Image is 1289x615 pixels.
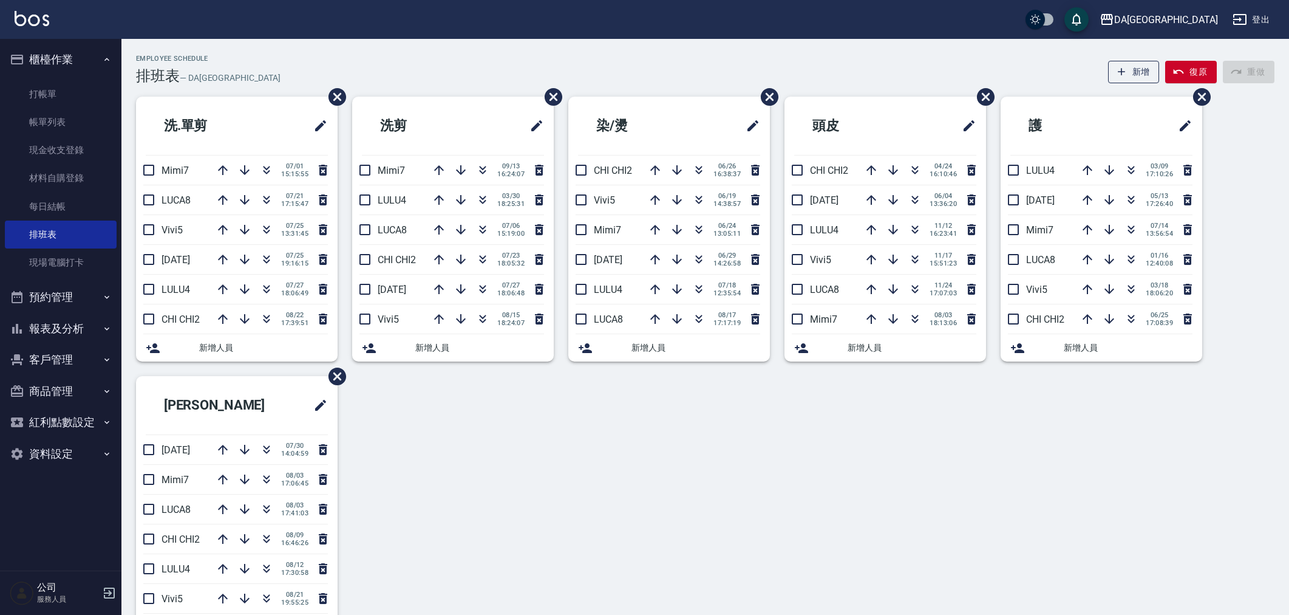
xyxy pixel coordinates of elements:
span: LULU4 [594,284,622,295]
button: 復原 [1165,61,1217,83]
button: 報表及分析 [5,313,117,345]
span: 03/09 [1146,162,1173,170]
span: 17:26:40 [1146,200,1173,208]
span: CHI CHI2 [162,534,200,545]
span: 修改班表的標題 [1171,111,1192,140]
span: 18:05:32 [497,259,525,267]
span: CHI CHI2 [378,254,416,266]
span: Vivi5 [1026,284,1047,295]
a: 帳單列表 [5,108,117,136]
span: LUCA8 [1026,254,1055,266]
span: 修改班表的標題 [954,111,976,140]
span: Mimi7 [594,224,621,236]
span: 08/03 [930,311,957,319]
span: LULU4 [162,284,190,295]
span: 修改班表的標題 [306,391,328,420]
span: 11/24 [930,281,957,289]
span: 新增人員 [199,342,328,354]
span: 07/06 [497,222,525,230]
span: 08/03 [281,501,308,509]
span: 19:55:25 [281,599,308,606]
span: 刪除班表 [319,359,348,394]
h2: 染/燙 [578,104,692,148]
span: 刪除班表 [1184,79,1212,115]
div: 新增人員 [352,334,554,362]
span: 08/09 [281,531,308,539]
img: Logo [15,11,49,26]
span: Mimi7 [810,314,837,325]
span: Mimi7 [1026,224,1053,236]
span: 15:19:00 [497,230,525,238]
span: CHI CHI2 [594,165,632,176]
span: 12:35:54 [713,289,741,297]
span: 修改班表的標題 [306,111,328,140]
span: Mimi7 [162,165,189,176]
div: 新增人員 [136,334,338,362]
span: 15:15:55 [281,170,308,178]
h5: 公司 [37,582,99,594]
span: 08/17 [713,311,741,319]
span: 04/24 [930,162,957,170]
span: 07/23 [497,252,525,259]
span: 13:31:45 [281,230,308,238]
h2: Employee Schedule [136,55,281,63]
span: 17:15:47 [281,200,308,208]
span: 17:41:03 [281,509,308,517]
h6: — DA[GEOGRAPHIC_DATA] [180,72,281,84]
span: 修改班表的標題 [738,111,760,140]
span: 06/19 [713,192,741,200]
span: 17:06:45 [281,479,308,487]
span: 16:10:46 [930,170,957,178]
span: 17:39:51 [281,319,308,327]
span: 17:30:58 [281,569,308,577]
span: 09/13 [497,162,525,170]
span: 14:38:57 [713,200,741,208]
h2: 洗.單剪 [146,104,266,148]
a: 現金收支登錄 [5,136,117,164]
span: 新增人員 [848,342,976,354]
span: 07/27 [281,281,308,289]
span: 07/25 [281,222,308,230]
span: 刪除班表 [319,79,348,115]
button: DA[GEOGRAPHIC_DATA] [1095,7,1223,32]
span: 05/13 [1146,192,1173,200]
span: 06/04 [930,192,957,200]
span: 18:13:06 [930,319,957,327]
span: 14:04:59 [281,450,308,458]
span: [DATE] [810,194,838,206]
a: 材料自購登錄 [5,164,117,192]
span: CHI CHI2 [1026,314,1064,325]
span: CHI CHI2 [162,314,200,325]
h2: 護 [1010,104,1115,148]
span: 17:07:03 [930,289,957,297]
span: 11/12 [930,222,957,230]
span: 07/21 [281,192,308,200]
span: LUCA8 [594,314,623,325]
span: 18:24:07 [497,319,525,327]
span: 刪除班表 [536,79,564,115]
span: 17:17:19 [713,319,741,327]
button: 資料設定 [5,438,117,470]
span: 13:56:54 [1146,230,1173,238]
span: 07/27 [497,281,525,289]
span: 08/12 [281,561,308,569]
a: 現場電腦打卡 [5,249,117,277]
button: 登出 [1228,9,1274,31]
span: Vivi5 [378,314,399,325]
button: 預約管理 [5,281,117,313]
span: 06/26 [713,162,741,170]
span: 刪除班表 [752,79,780,115]
span: 刪除班表 [968,79,996,115]
span: [DATE] [378,284,406,295]
a: 排班表 [5,221,117,249]
span: 17:10:26 [1146,170,1173,178]
button: 客戶管理 [5,344,117,376]
span: 07/30 [281,442,308,450]
span: 13:36:20 [930,200,957,208]
span: 01/16 [1146,252,1173,259]
span: 07/25 [281,252,308,259]
a: 每日結帳 [5,193,117,221]
span: 16:38:37 [713,170,741,178]
span: 07/18 [713,281,741,289]
span: 新增人員 [631,342,760,354]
